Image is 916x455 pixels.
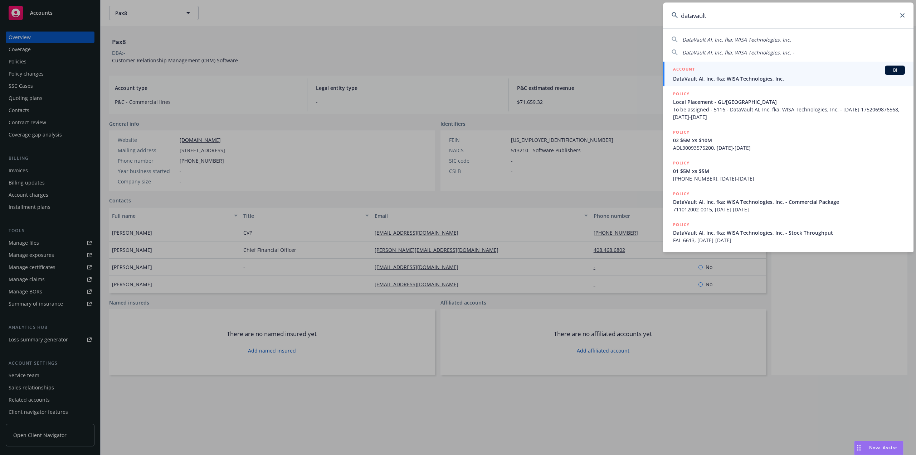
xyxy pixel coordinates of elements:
span: Local Placement - GL/[GEOGRAPHIC_DATA] [673,98,905,106]
a: POLICY02 $5M xs $10MADL30093575200, [DATE]-[DATE] [663,125,913,155]
a: POLICYDataVault AI, Inc. fka: WISA Technologies, Inc. - Stock ThroughputFAL-6613, [DATE]-[DATE] [663,217,913,248]
h5: POLICY [673,90,690,97]
h5: POLICY [673,221,690,228]
span: DataVault AI, Inc. fka: WISA Technologies, Inc. [682,36,791,43]
span: To be assigned - 5116 - DataVault AI, Inc. fka: WISA Technologies, Inc. - [DATE] 1752069876568, [... [673,106,905,121]
span: DataVault AI, Inc. fka: WISA Technologies, Inc. [673,75,905,82]
h5: POLICY [673,190,690,197]
span: FAL-6613, [DATE]-[DATE] [673,236,905,244]
input: Search... [663,3,913,28]
a: POLICYLocal Placement - GL/[GEOGRAPHIC_DATA]To be assigned - 5116 - DataVault AI, Inc. fka: WISA ... [663,86,913,125]
a: POLICY01 $5M xs $5M[PHONE_NUMBER], [DATE]-[DATE] [663,155,913,186]
span: DataVault AI, Inc. fka: WISA Technologies, Inc. - Commercial Package [673,198,905,206]
span: 02 $5M xs $10M [673,136,905,144]
h5: POLICY [673,129,690,136]
span: DataVault AI, Inc. fka: WISA Technologies, Inc. - Stock Throughput [673,229,905,236]
button: Nova Assist [854,441,903,455]
span: DataVault AI, Inc. fka: WISA Technologies, Inc. - [682,49,794,56]
a: ACCOUNTBIDataVault AI, Inc. fka: WISA Technologies, Inc. [663,62,913,86]
a: POLICYDataVault AI, Inc. fka: WISA Technologies, Inc. - Commercial Package711012002-0015, [DATE]-... [663,186,913,217]
span: BI [888,67,902,73]
span: Nova Assist [869,445,897,451]
div: Drag to move [854,441,863,455]
h5: ACCOUNT [673,66,695,74]
span: [PHONE_NUMBER], [DATE]-[DATE] [673,175,905,182]
span: 01 $5M xs $5M [673,167,905,175]
span: 711012002-0015, [DATE]-[DATE] [673,206,905,213]
h5: POLICY [673,159,690,167]
span: ADL30093575200, [DATE]-[DATE] [673,144,905,152]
